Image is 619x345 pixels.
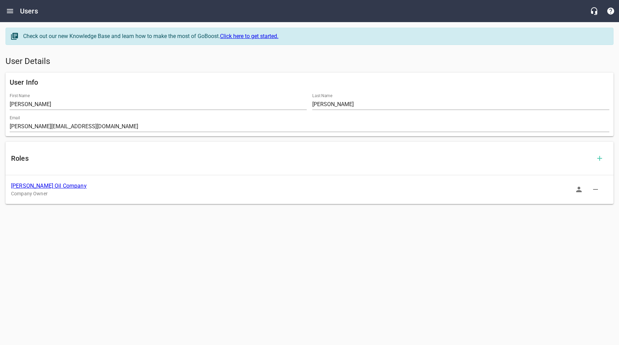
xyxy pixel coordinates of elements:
button: Live Chat [586,3,602,19]
button: Delete Role [587,181,604,198]
p: Company Owner [11,190,597,197]
h6: Users [20,6,38,17]
a: [PERSON_NAME] Oil Company [11,183,87,189]
label: Last Name [312,94,332,98]
h6: Roles [11,153,591,164]
label: Email [10,116,20,120]
label: First Name [10,94,30,98]
button: Add Role [591,150,608,167]
button: Open drawer [2,3,18,19]
a: Click here to get started. [220,33,278,39]
h5: User Details [6,56,613,67]
h6: User Info [10,77,609,88]
div: Check out our new Knowledge Base and learn how to make the most of GoBoost. [23,32,606,40]
button: Support Portal [602,3,619,19]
